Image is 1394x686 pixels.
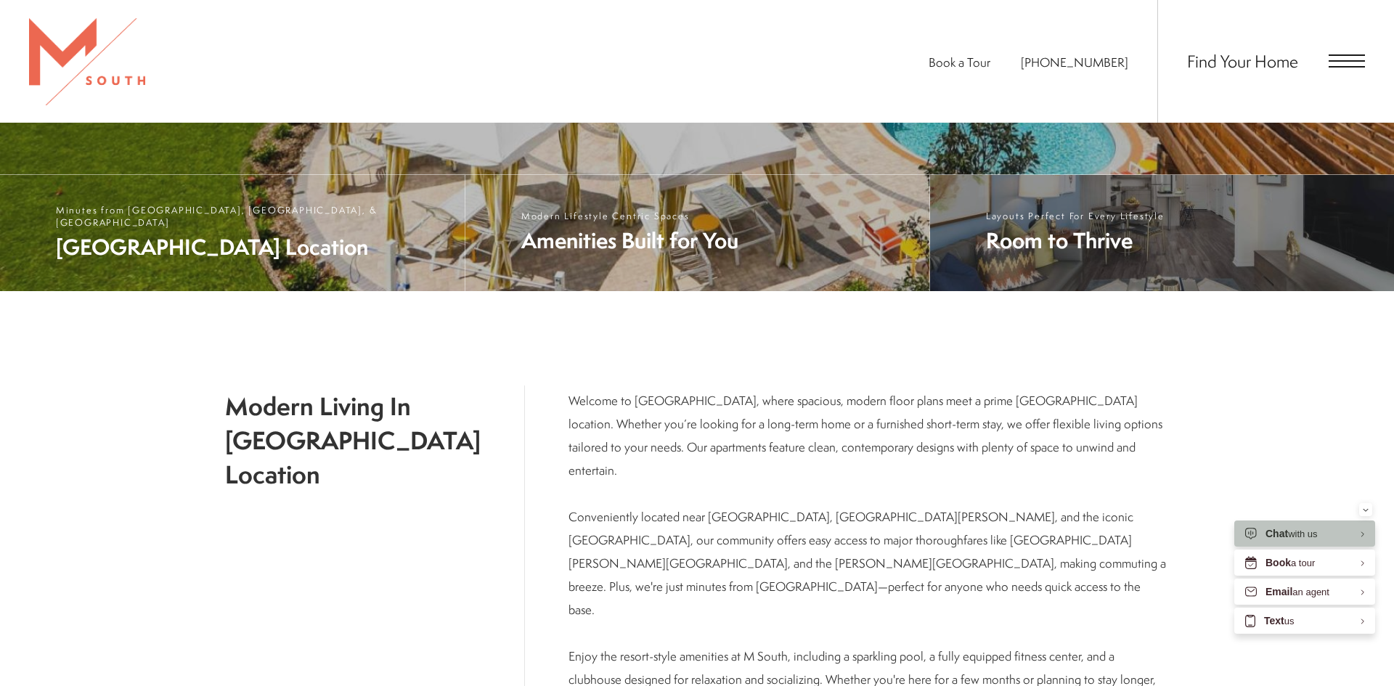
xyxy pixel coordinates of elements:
[521,210,738,222] span: Modern Lifestyle Centric Spaces
[1021,54,1128,70] a: Call Us at 813-570-8014
[1187,49,1298,73] a: Find Your Home
[986,210,1165,222] span: Layouts Perfect For Every Lifestyle
[929,54,990,70] a: Book a Tour
[521,226,738,256] span: Amenities Built for You
[56,204,450,229] span: Minutes from [GEOGRAPHIC_DATA], [GEOGRAPHIC_DATA], & [GEOGRAPHIC_DATA]
[986,226,1165,256] span: Room to Thrive
[56,232,450,262] span: [GEOGRAPHIC_DATA] Location
[1021,54,1128,70] span: [PHONE_NUMBER]
[29,18,145,105] img: MSouth
[465,175,929,291] a: Modern Lifestyle Centric Spaces
[1329,54,1365,68] button: Open Menu
[929,175,1394,291] a: Layouts Perfect For Every Lifestyle
[225,389,481,491] h1: Modern Living In [GEOGRAPHIC_DATA] Location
